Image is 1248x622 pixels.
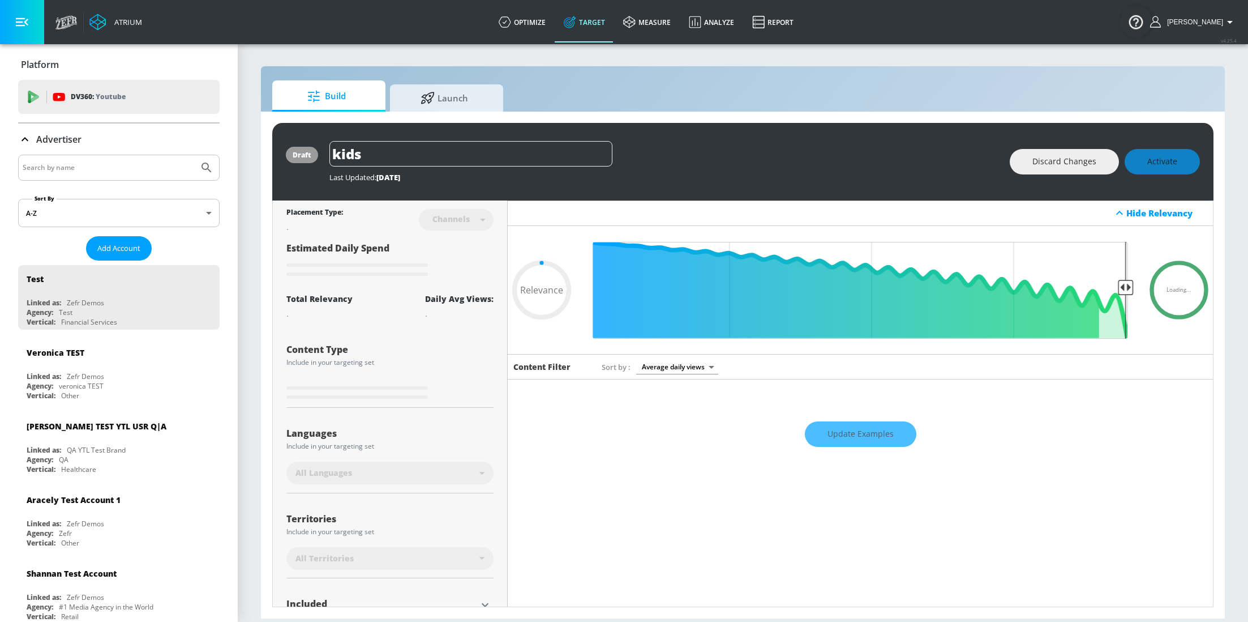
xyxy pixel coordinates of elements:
[295,467,352,479] span: All Languages
[86,236,152,261] button: Add Account
[1150,15,1237,29] button: [PERSON_NAME]
[743,2,803,42] a: Report
[27,274,44,284] div: Test
[18,486,220,551] div: Aracely Test Account 1Linked as:Zefr DemosAgency:ZefrVertical:Other
[27,421,166,432] div: [PERSON_NAME] TEST YTL USR Q|A
[293,150,311,160] div: draft
[61,538,79,548] div: Other
[59,308,72,317] div: Test
[27,455,53,465] div: Agency:
[286,345,494,354] div: Content Type
[27,308,53,317] div: Agency:
[520,286,563,295] span: Relevance
[61,391,79,401] div: Other
[587,242,1134,339] input: Final Threshold
[27,347,84,358] div: Veronica TEST
[295,553,354,564] span: All Territories
[23,160,194,175] input: Search by name
[286,547,494,570] div: All Territories
[18,412,220,477] div: [PERSON_NAME] TEST YTL USR Q|ALinked as:QA YTL Test BrandAgency:QAVertical:Healthcare
[61,465,96,474] div: Healthcare
[680,2,743,42] a: Analyze
[27,495,121,505] div: Aracely Test Account 1
[27,612,55,621] div: Vertical:
[27,298,61,308] div: Linked as:
[18,80,220,114] div: DV360: Youtube
[67,593,104,602] div: Zefr Demos
[110,17,142,27] div: Atrium
[27,445,61,455] div: Linked as:
[555,2,614,42] a: Target
[1120,6,1152,37] button: Open Resource Center
[286,529,494,535] div: Include in your targeting set
[286,242,389,254] span: Estimated Daily Spend
[1010,149,1119,174] button: Discard Changes
[18,265,220,330] div: TestLinked as:Zefr DemosAgency:TestVertical:Financial Services
[59,381,104,391] div: veronica TEST
[425,293,494,304] div: Daily Avg Views:
[61,317,117,327] div: Financial Services
[1126,207,1207,219] div: Hide Relevancy
[286,462,494,484] div: All Languages
[18,123,220,155] div: Advertiser
[286,207,343,219] div: Placement Type:
[18,49,220,80] div: Platform
[18,339,220,403] div: Veronica TESTLinked as:Zefr DemosAgency:veronica TESTVertical:Other
[427,214,475,224] div: Channels
[614,2,680,42] a: measure
[27,317,55,327] div: Vertical:
[61,612,79,621] div: Retail
[27,568,117,579] div: Shannan Test Account
[286,242,494,280] div: Estimated Daily Spend
[513,361,571,372] h6: Content Filter
[27,519,61,529] div: Linked as:
[284,83,370,110] span: Build
[67,445,126,455] div: QA YTL Test Brand
[286,293,353,304] div: Total Relevancy
[401,84,487,112] span: Launch
[27,465,55,474] div: Vertical:
[1032,155,1096,169] span: Discard Changes
[1221,37,1237,44] span: v 4.25.4
[286,359,494,366] div: Include in your targeting set
[602,362,631,372] span: Sort by
[21,58,59,71] p: Platform
[286,599,477,608] div: Included
[67,372,104,381] div: Zefr Demos
[27,538,55,548] div: Vertical:
[286,429,494,438] div: Languages
[27,381,53,391] div: Agency:
[97,242,140,255] span: Add Account
[286,443,494,450] div: Include in your targeting set
[96,91,126,103] p: Youtube
[329,172,998,182] div: Last Updated:
[59,529,72,538] div: Zefr
[89,14,142,31] a: Atrium
[27,391,55,401] div: Vertical:
[59,602,153,612] div: #1 Media Agency in the World
[18,199,220,227] div: A-Z
[27,593,61,602] div: Linked as:
[36,133,82,146] p: Advertiser
[27,372,61,381] div: Linked as:
[1163,18,1223,26] span: login as: stephanie.wolklin@zefr.com
[67,298,104,308] div: Zefr Demos
[27,602,53,612] div: Agency:
[636,359,718,374] div: Average daily views
[490,2,555,42] a: optimize
[71,91,126,103] p: DV360:
[59,455,68,465] div: QA
[27,529,53,538] div: Agency:
[508,201,1213,226] div: Hide Relevancy
[376,172,400,182] span: [DATE]
[32,195,57,202] label: Sort By
[1166,287,1191,293] span: Loading...
[286,514,494,523] div: Territories
[67,519,104,529] div: Zefr Demos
